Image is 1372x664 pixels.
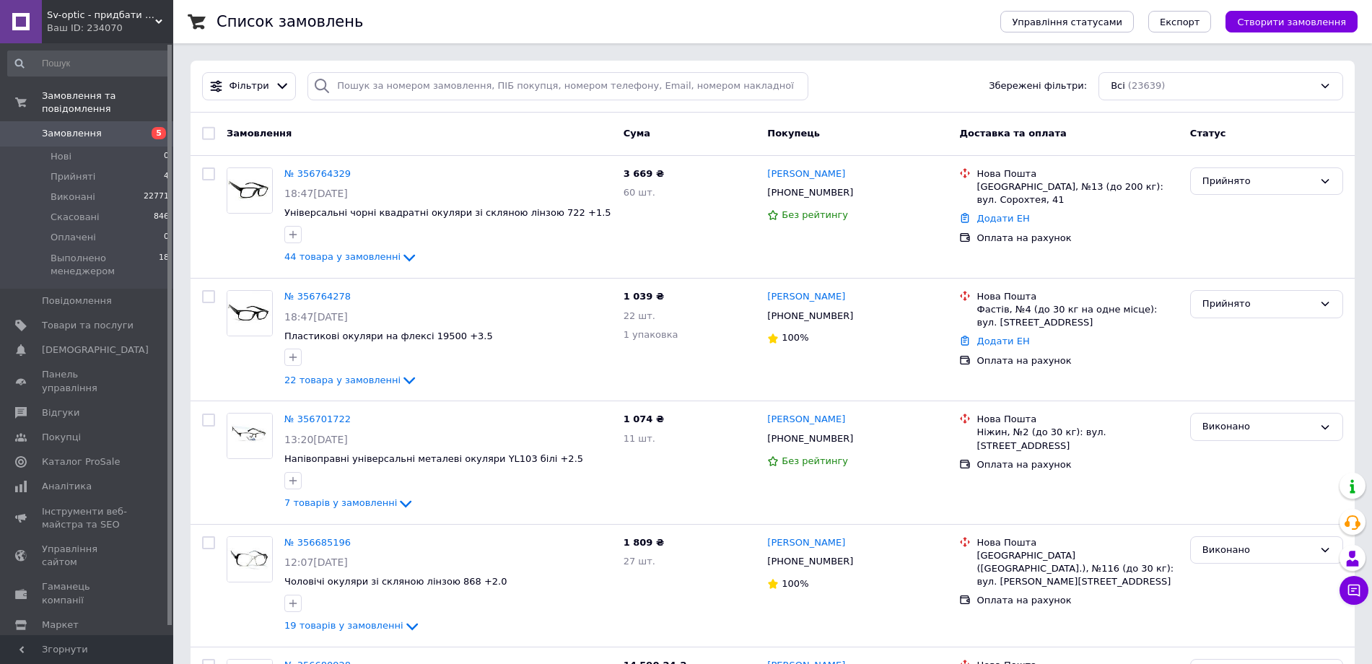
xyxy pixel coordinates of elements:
img: Фото товару [227,168,272,213]
span: Управління сайтом [42,543,134,569]
span: 846 [154,211,169,224]
span: Выполнено менеджером [51,252,159,278]
div: Оплата на рахунок [976,594,1178,607]
span: 18 [159,252,169,278]
span: 11 шт. [624,433,655,444]
div: Ваш ID: 234070 [47,22,173,35]
span: 12:07[DATE] [284,556,348,568]
div: Нова Пошта [976,413,1178,426]
div: Виконано [1202,419,1314,434]
div: Оплата на рахунок [976,354,1178,367]
span: 27 шт. [624,556,655,567]
a: Додати ЕН [976,213,1029,224]
span: 22 шт. [624,310,655,321]
a: № 356685196 [284,537,351,548]
span: Збережені фільтри: [989,79,1087,93]
img: Фото товару [227,291,272,336]
span: Cума [624,128,650,139]
span: Аналітика [42,480,92,493]
span: Відгуки [42,406,79,419]
span: Оплачені [51,231,96,244]
span: 100% [782,332,808,343]
div: Ніжин, №2 (до 30 кг): вул. [STREET_ADDRESS] [976,426,1178,452]
a: № 356701722 [284,414,351,424]
span: [PHONE_NUMBER] [767,187,853,198]
a: Створити замовлення [1211,16,1358,27]
span: Гаманець компанії [42,580,134,606]
input: Пошук [7,51,170,77]
span: 4 [164,170,169,183]
a: 19 товарів у замовленні [284,620,421,631]
div: Виконано [1202,543,1314,558]
span: Управління статусами [1012,17,1122,27]
span: 18:47[DATE] [284,188,348,199]
a: Додати ЕН [976,336,1029,346]
div: [GEOGRAPHIC_DATA] ([GEOGRAPHIC_DATA].), №116 (до 30 кг): вул. [PERSON_NAME][STREET_ADDRESS] [976,549,1178,589]
a: Чоловічі окуляри зі скляною лінзою 868 +2.0 [284,576,507,587]
span: Всі [1111,79,1125,93]
span: Замовлення [227,128,292,139]
a: Фото товару [227,167,273,214]
span: Покупець [767,128,820,139]
div: Оплата на рахунок [976,458,1178,471]
span: 0 [164,231,169,244]
a: Напівоправні універсальні металеві окуляри YL103 білі +2.5 [284,453,583,464]
a: Універсальні чорні квадратні окуляри зі скляною лінзою 722 +1.5 [284,207,611,218]
span: 19 товарів у замовленні [284,621,403,632]
span: Виконані [51,191,95,204]
span: Sv-optic - придбати окуляри оптом [47,9,155,22]
a: [PERSON_NAME] [767,413,845,427]
div: Фастів, №4 (до 30 кг на одне місце): вул. [STREET_ADDRESS] [976,303,1178,329]
span: Покупці [42,431,81,444]
a: [PERSON_NAME] [767,167,845,181]
span: Доставка та оплата [959,128,1066,139]
span: Замовлення та повідомлення [42,89,173,115]
button: Чат з покупцем [1340,576,1368,605]
h1: Список замовлень [217,13,363,30]
a: № 356764278 [284,291,351,302]
span: Нові [51,150,71,163]
span: Створити замовлення [1237,17,1346,27]
span: [DEMOGRAPHIC_DATA] [42,344,149,357]
span: 18:47[DATE] [284,311,348,323]
span: Інструменти веб-майстра та SEO [42,505,134,531]
span: 7 товарів у замовленні [284,497,397,508]
img: Фото товару [227,414,272,458]
input: Пошук за номером замовлення, ПІБ покупця, номером телефону, Email, номером накладної [307,72,808,100]
span: 1 упаковка [624,329,678,340]
span: 5 [152,127,166,139]
a: 7 товарів у замовленні [284,497,414,508]
span: Фільтри [230,79,269,93]
span: 60 шт. [624,187,655,198]
span: Експорт [1160,17,1200,27]
a: 22 товара у замовленні [284,375,418,385]
a: Фото товару [227,290,273,336]
span: Замовлення [42,127,102,140]
span: Каталог ProSale [42,455,120,468]
span: 1 039 ₴ [624,291,664,302]
div: Нова Пошта [976,167,1178,180]
span: 1 074 ₴ [624,414,664,424]
span: Статус [1190,128,1226,139]
a: № 356764329 [284,168,351,179]
div: Прийнято [1202,297,1314,312]
a: Фото товару [227,536,273,582]
span: [PHONE_NUMBER] [767,556,853,567]
a: Пластикові окуляри на флексі 19500 +3.5 [284,331,493,341]
button: Експорт [1148,11,1212,32]
span: (23639) [1128,80,1166,91]
span: [PHONE_NUMBER] [767,310,853,321]
span: 100% [782,578,808,589]
span: Прийняті [51,170,95,183]
img: Фото товару [227,537,272,582]
span: 22 товара у замовленні [284,375,401,385]
button: Управління статусами [1000,11,1134,32]
div: Прийнято [1202,174,1314,189]
span: [PHONE_NUMBER] [767,433,853,444]
span: 1 809 ₴ [624,537,664,548]
div: Оплата на рахунок [976,232,1178,245]
div: Нова Пошта [976,290,1178,303]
